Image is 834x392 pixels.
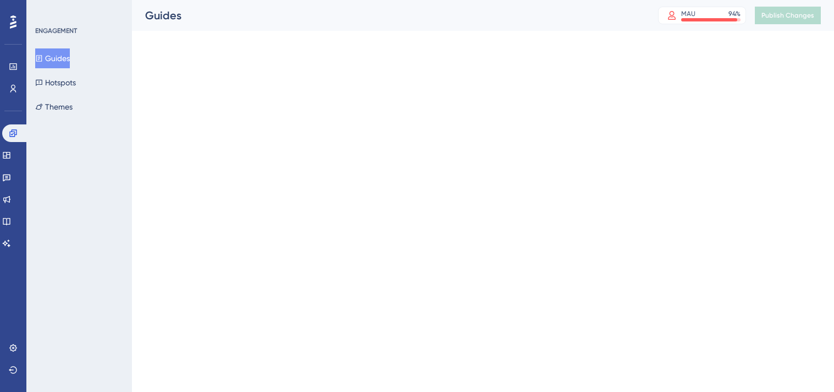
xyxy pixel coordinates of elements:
[35,97,73,117] button: Themes
[35,73,76,92] button: Hotspots
[681,9,695,18] div: MAU
[145,8,631,23] div: Guides
[761,11,814,20] span: Publish Changes
[755,7,821,24] button: Publish Changes
[35,26,77,35] div: ENGAGEMENT
[728,9,741,18] div: 94 %
[35,48,70,68] button: Guides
